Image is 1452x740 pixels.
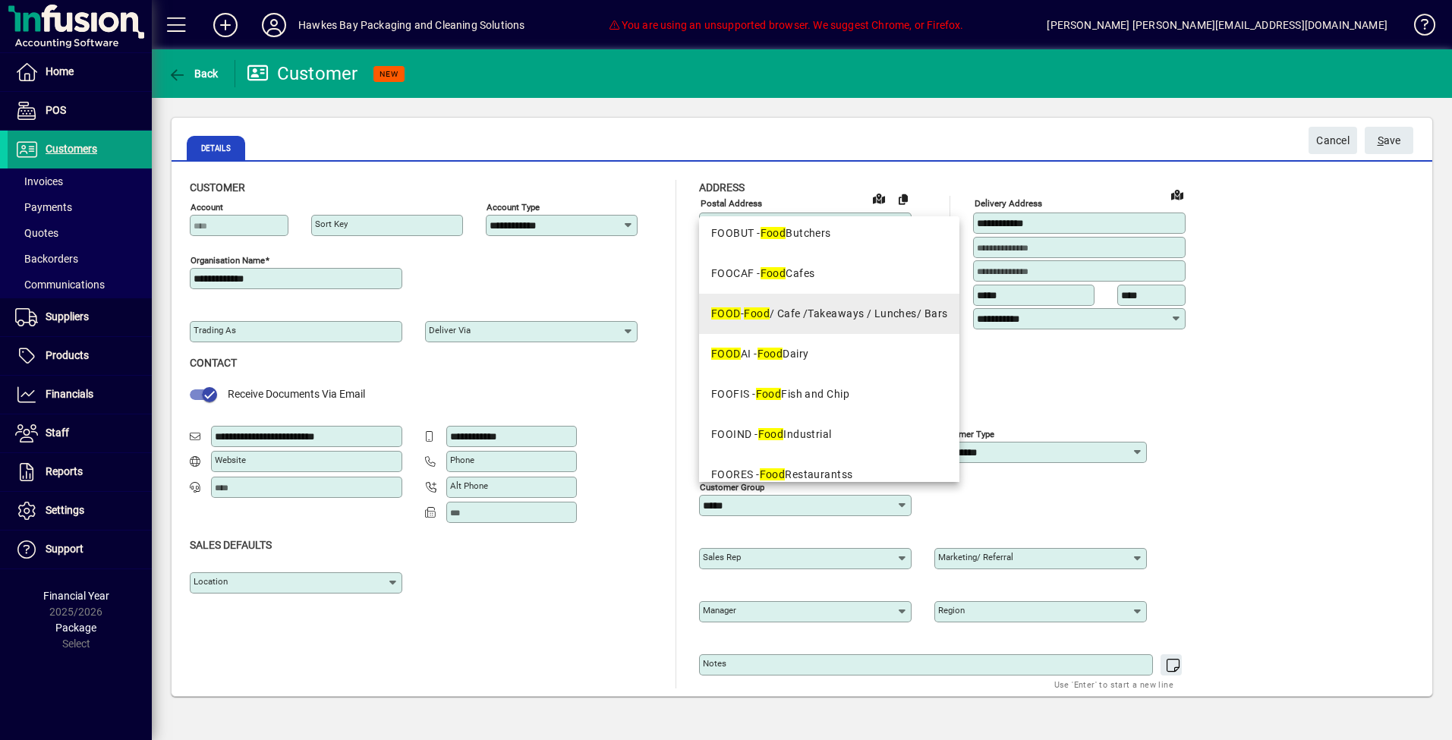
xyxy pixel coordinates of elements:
span: POS [46,104,66,116]
mat-option: FOOD - Food/ Cafe /Takeaways / Lunches/ Bars [699,294,959,334]
a: Products [8,337,152,375]
a: POS [8,92,152,130]
button: Back [164,60,222,87]
a: View on map [867,186,891,210]
div: FOOCAF - Cafes [711,266,814,282]
mat-label: Website [215,455,246,465]
mat-option: FOORES - Food Restaurantss [699,455,959,495]
em: Food [760,468,786,480]
mat-label: Region [938,605,965,616]
mat-option: FOOIND - Food Industrial [699,414,959,455]
mat-option: FOOFIS - Food Fish and Chip [699,374,959,414]
span: Products [46,349,89,361]
span: Financial Year [43,590,109,602]
a: Financials [8,376,152,414]
a: Support [8,531,152,568]
em: Food [761,267,786,279]
mat-label: Organisation name [191,255,265,266]
span: ave [1378,128,1401,153]
span: Sales defaults [190,539,272,551]
mat-label: Customer type [935,428,994,439]
em: FOOD [711,348,741,360]
mat-label: Manager [703,605,736,616]
span: Financials [46,388,93,400]
em: Food [758,428,784,440]
span: You are using an unsupported browser. We suggest Chrome, or Firefox. [608,19,963,31]
span: S [1378,134,1384,146]
mat-label: Account [191,202,223,213]
a: Home [8,53,152,91]
span: Invoices [15,175,63,187]
span: Customers [46,143,97,155]
em: Food [744,307,770,320]
button: Copy to Delivery address [891,187,915,211]
a: Knowledge Base [1403,3,1433,52]
span: Package [55,622,96,634]
span: Back [168,68,219,80]
mat-label: Marketing/ Referral [938,552,1013,562]
span: Details [187,136,245,160]
mat-label: Customer group [700,481,764,492]
span: NEW [380,69,398,79]
mat-label: Notes [703,658,726,669]
a: Settings [8,492,152,530]
div: FOOFIS - Fish and Chip [711,386,849,402]
a: Payments [8,194,152,220]
button: Save [1365,127,1413,154]
a: Invoices [8,168,152,194]
mat-label: Sales rep [703,552,741,562]
span: Cancel [1316,128,1350,153]
mat-option: FOOBUT - Food Butchers [699,213,959,253]
a: Communications [8,272,152,298]
div: AI - Dairy [711,346,808,362]
span: Communications [15,279,105,291]
em: Food [761,227,786,239]
mat-label: Alt Phone [450,480,488,491]
em: Food [756,388,782,400]
mat-label: Trading as [194,325,236,335]
span: Payments [15,201,72,213]
span: Customer [190,181,245,194]
span: Staff [46,427,69,439]
app-page-header-button: Back [152,60,235,87]
a: View on map [1165,182,1189,206]
mat-label: Deliver via [429,325,471,335]
a: Quotes [8,220,152,246]
div: - / Cafe /Takeaways / Lunches/ Bars [711,306,947,322]
a: Staff [8,414,152,452]
span: Address [699,181,745,194]
a: Suppliers [8,298,152,336]
span: Contact [190,357,237,369]
a: Reports [8,453,152,491]
div: FOOIND - Industrial [711,427,832,442]
span: Quotes [15,227,58,239]
div: FOORES - Restaurantss [711,467,853,483]
div: Customer [247,61,358,86]
button: Cancel [1309,127,1357,154]
div: Hawkes Bay Packaging and Cleaning Solutions [298,13,525,37]
button: Add [201,11,250,39]
mat-label: Sort key [315,219,348,229]
span: Settings [46,504,84,516]
em: Food [757,348,783,360]
div: FOOBUT - Butchers [711,225,831,241]
div: [PERSON_NAME] [PERSON_NAME][EMAIL_ADDRESS][DOMAIN_NAME] [1047,13,1387,37]
mat-label: Phone [450,455,474,465]
span: Home [46,65,74,77]
mat-option: FOODAI - Food Dairy [699,334,959,374]
mat-option: FOOCAF - Food Cafes [699,253,959,294]
mat-label: Location [194,576,228,587]
button: Profile [250,11,298,39]
span: Receive Documents Via Email [228,388,365,400]
span: Support [46,543,83,555]
mat-label: Account Type [487,202,540,213]
a: Backorders [8,246,152,272]
span: Reports [46,465,83,477]
em: FOOD [711,307,741,320]
mat-hint: Use 'Enter' to start a new line [1054,675,1173,693]
span: Backorders [15,253,78,265]
span: Suppliers [46,310,89,323]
